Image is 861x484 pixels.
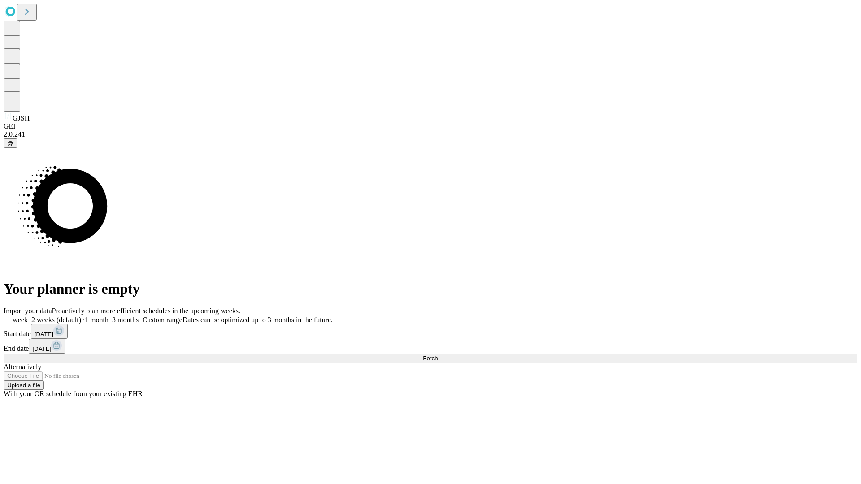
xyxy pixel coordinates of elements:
div: Start date [4,324,857,339]
div: GEI [4,122,857,130]
span: With your OR schedule from your existing EHR [4,390,143,398]
button: Fetch [4,354,857,363]
span: Fetch [423,355,438,362]
span: 1 week [7,316,28,324]
div: 2.0.241 [4,130,857,138]
span: 2 weeks (default) [31,316,81,324]
span: Alternatively [4,363,41,371]
span: [DATE] [32,346,51,352]
span: 3 months [112,316,139,324]
span: 1 month [85,316,109,324]
button: @ [4,138,17,148]
span: [DATE] [35,331,53,337]
span: Dates can be optimized up to 3 months in the future. [183,316,333,324]
span: Import your data [4,307,52,315]
div: End date [4,339,857,354]
button: Upload a file [4,380,44,390]
button: [DATE] [29,339,65,354]
h1: Your planner is empty [4,281,857,297]
span: GJSH [13,114,30,122]
button: [DATE] [31,324,68,339]
span: Custom range [142,316,182,324]
span: @ [7,140,13,147]
span: Proactively plan more efficient schedules in the upcoming weeks. [52,307,240,315]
